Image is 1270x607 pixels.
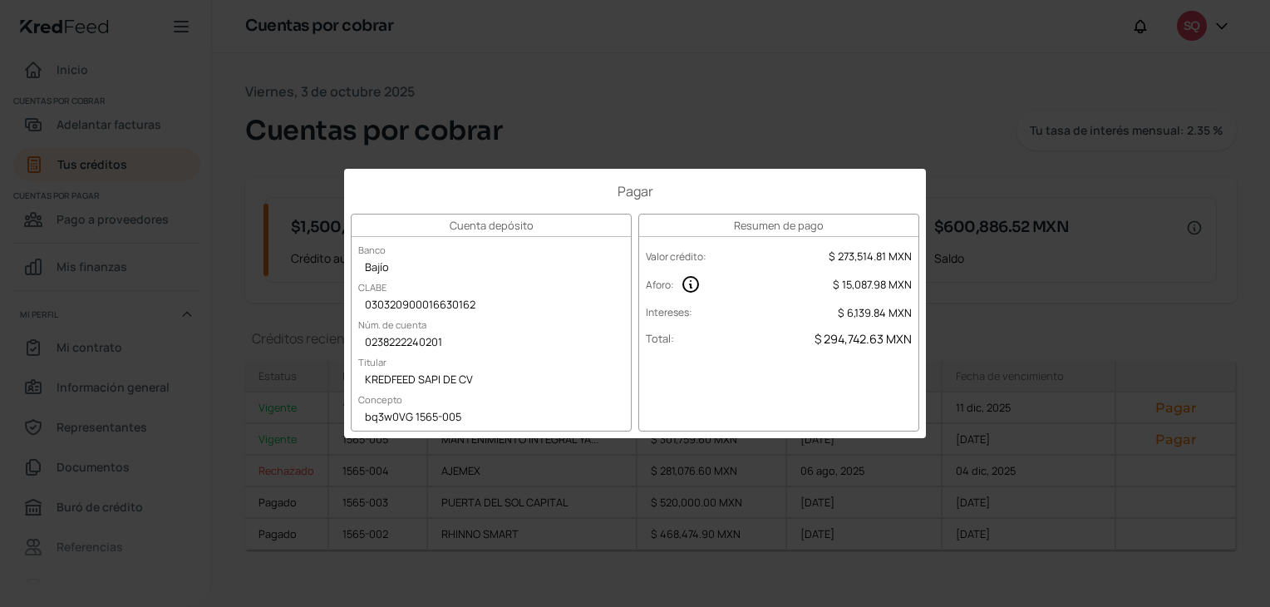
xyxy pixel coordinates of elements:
[352,312,433,338] label: Núm. de cuenta
[646,249,706,264] label: Valor crédito :
[829,249,912,264] span: $ 273,514.81 MXN
[352,294,631,318] div: 030320900016630162
[352,256,631,281] div: Bajío
[352,387,409,412] label: Concepto
[815,331,912,347] span: $ 294,742.63 MXN
[639,215,918,237] h3: Resumen de pago
[352,349,393,375] label: Titular
[352,215,631,237] h3: Cuenta depósito
[352,368,631,393] div: KREDFEED SAPI DE CV
[352,274,393,300] label: CLABE
[351,182,919,200] h1: Pagar
[646,305,692,319] label: Intereses :
[646,278,674,292] label: Aforo :
[352,406,631,431] div: bq3w0VG 1565-005
[833,277,912,292] span: $ 15,087.98 MXN
[646,331,674,346] label: Total :
[838,305,912,320] span: $ 6,139.84 MXN
[352,237,392,263] label: Banco
[352,331,631,356] div: 0238222240201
